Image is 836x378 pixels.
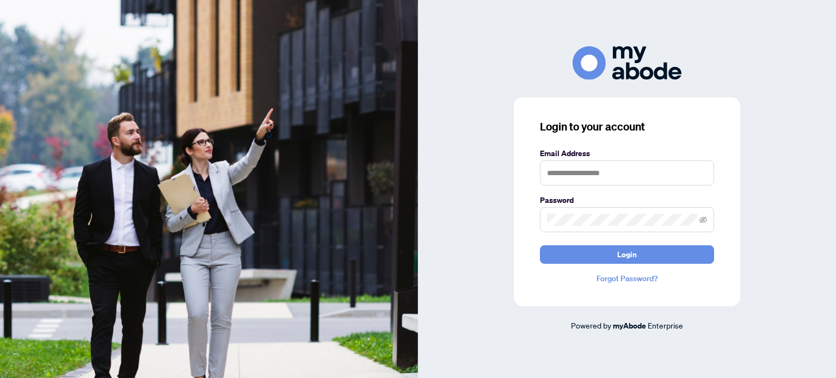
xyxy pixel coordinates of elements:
[540,194,714,206] label: Password
[617,246,637,263] span: Login
[648,320,683,330] span: Enterprise
[571,320,611,330] span: Powered by
[699,216,707,224] span: eye-invisible
[573,46,681,79] img: ma-logo
[613,320,646,332] a: myAbode
[540,147,714,159] label: Email Address
[540,272,714,284] a: Forgot Password?
[540,119,714,134] h3: Login to your account
[540,245,714,264] button: Login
